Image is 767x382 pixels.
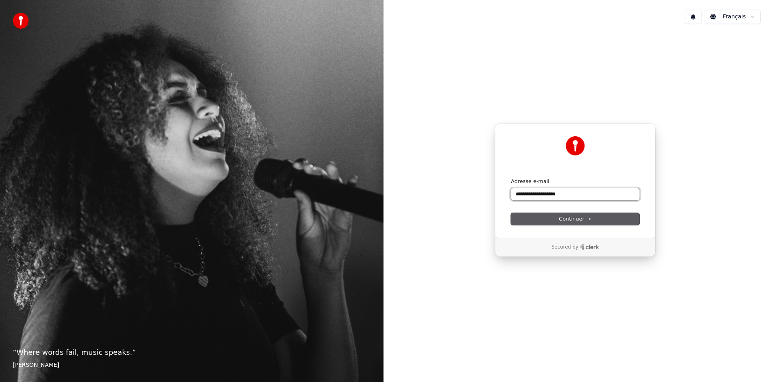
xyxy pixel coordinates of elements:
span: Continuer [559,215,592,223]
a: Clerk logo [580,244,599,250]
img: Youka [566,136,585,155]
footer: [PERSON_NAME] [13,361,371,369]
img: youka [13,13,29,29]
p: Secured by [551,244,578,251]
button: Continuer [511,213,640,225]
label: Adresse e-mail [511,178,549,185]
p: “ Where words fail, music speaks. ” [13,347,371,358]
